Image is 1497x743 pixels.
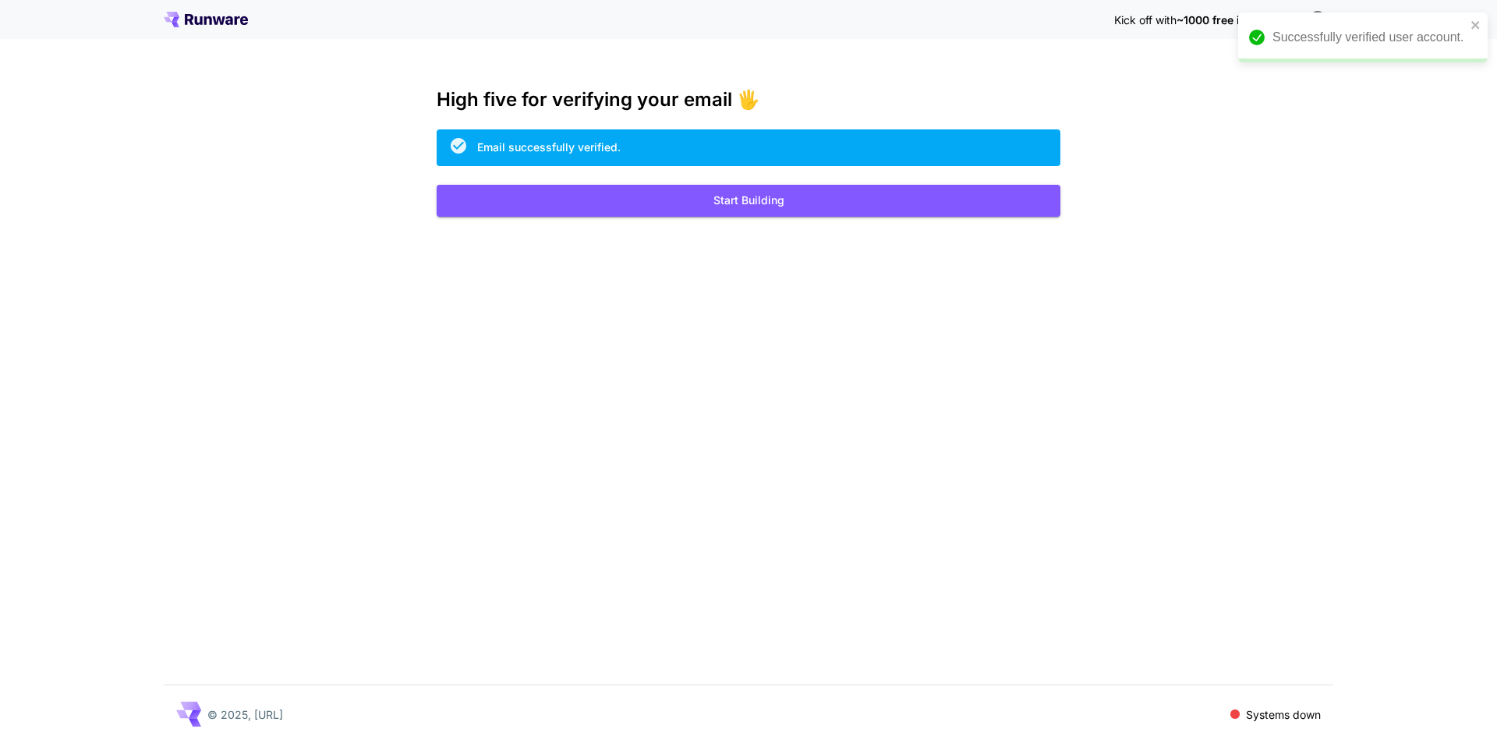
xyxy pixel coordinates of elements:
button: Start Building [437,185,1060,217]
h3: High five for verifying your email 🖐️ [437,89,1060,111]
button: close [1470,19,1481,31]
p: © 2025, [URL] [207,706,283,723]
div: Successfully verified user account. [1272,28,1466,47]
div: Email successfully verified. [477,139,621,155]
p: Systems down [1246,706,1321,723]
span: ~1000 free images! 🎈 [1177,13,1296,27]
button: In order to qualify for free credit, you need to sign up with a business email address and click ... [1302,3,1333,34]
span: Kick off with [1114,13,1177,27]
